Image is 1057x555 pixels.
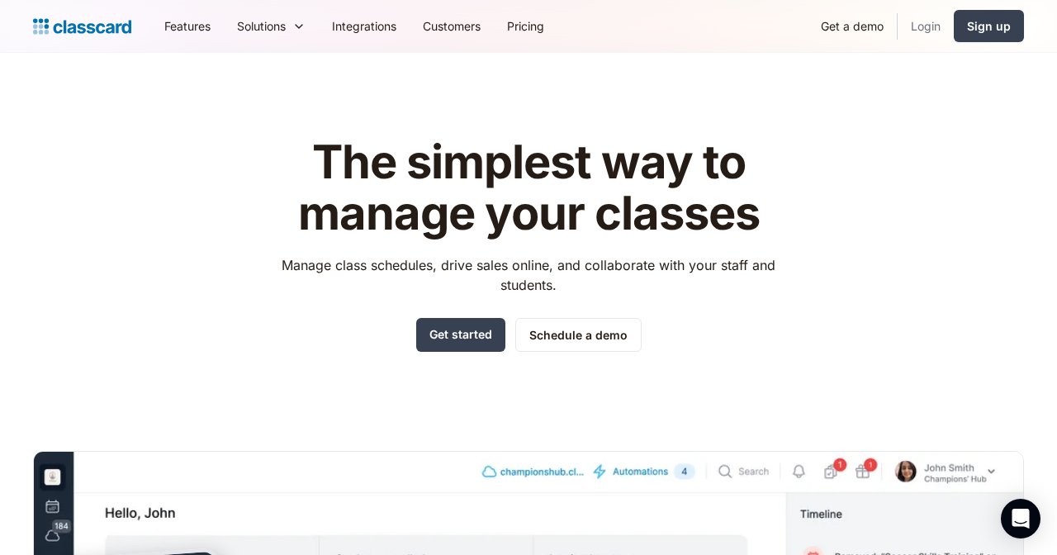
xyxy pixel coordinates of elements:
[967,17,1011,35] div: Sign up
[237,17,286,35] div: Solutions
[494,7,557,45] a: Pricing
[808,7,897,45] a: Get a demo
[267,255,791,295] p: Manage class schedules, drive sales online, and collaborate with your staff and students.
[319,7,410,45] a: Integrations
[954,10,1024,42] a: Sign up
[267,137,791,239] h1: The simplest way to manage your classes
[33,15,131,38] a: home
[1001,499,1040,538] div: Open Intercom Messenger
[410,7,494,45] a: Customers
[898,7,954,45] a: Login
[224,7,319,45] div: Solutions
[515,318,642,352] a: Schedule a demo
[416,318,505,352] a: Get started
[151,7,224,45] a: Features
